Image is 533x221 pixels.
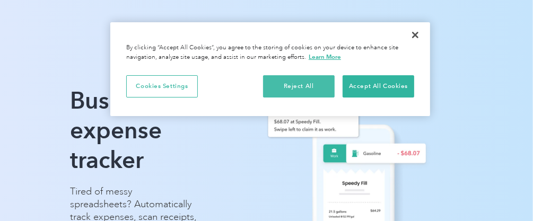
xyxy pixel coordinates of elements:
[263,75,335,98] button: Reject All
[404,23,427,47] button: Close
[110,22,430,116] div: Cookie banner
[110,22,430,116] div: Privacy
[343,75,414,98] button: Accept All Cookies
[70,86,210,175] h1: Business expense tracker
[126,75,198,98] button: Cookies Settings
[309,53,341,60] a: More information about your privacy, opens in a new tab
[126,43,414,62] div: By clicking “Accept All Cookies”, you agree to the storing of cookies on your device to enhance s...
